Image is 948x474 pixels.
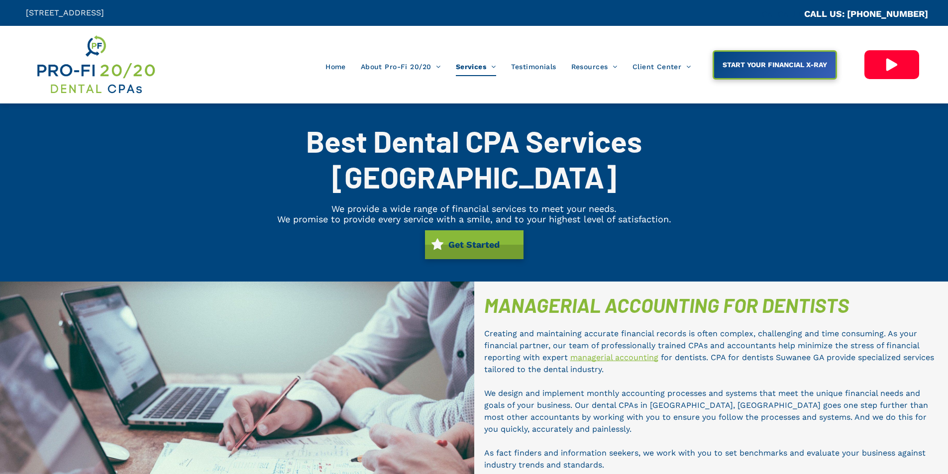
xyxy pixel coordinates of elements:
span: START YOUR FINANCIAL X-RAY [719,56,831,74]
a: Home [318,57,353,76]
a: START YOUR FINANCIAL X-RAY [713,50,837,80]
span: We design and implement monthly accounting processes and systems that meet the unique financial n... [484,388,928,434]
span: Best Dental CPA Services [GEOGRAPHIC_DATA] [306,123,642,194]
span: Creating and maintaining accurate financial records is often complex, challenging and time consum... [484,329,919,362]
a: Testimonials [504,57,564,76]
span: for dentists. CPA for dentists Suwanee GA provide specialized services tailored to the dental ind... [484,353,934,374]
span: CA::CALLC [762,9,804,19]
span: MANAGERIAL ACCOUNTING FOR DENTISTS [484,293,849,317]
a: About Pro-Fi 20/20 [353,57,448,76]
img: Get Dental CPA Consulting, Bookkeeping, & Bank Loans [35,33,156,96]
a: Services [448,57,504,76]
a: Get Started [425,230,524,259]
a: managerial accounting [570,353,658,362]
span: We provide a wide range of financial services to meet your needs. [331,203,617,214]
span: We promise to provide every service with a smile, and to your highest level of satisfaction. [277,214,671,224]
span: [STREET_ADDRESS] [26,8,104,17]
span: As fact finders and information seekers, we work with you to set benchmarks and evaluate your bus... [484,448,926,470]
a: Client Center [625,57,699,76]
a: CALL US: [PHONE_NUMBER] [804,8,928,19]
span: Get Started [445,234,503,255]
a: Resources [564,57,625,76]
